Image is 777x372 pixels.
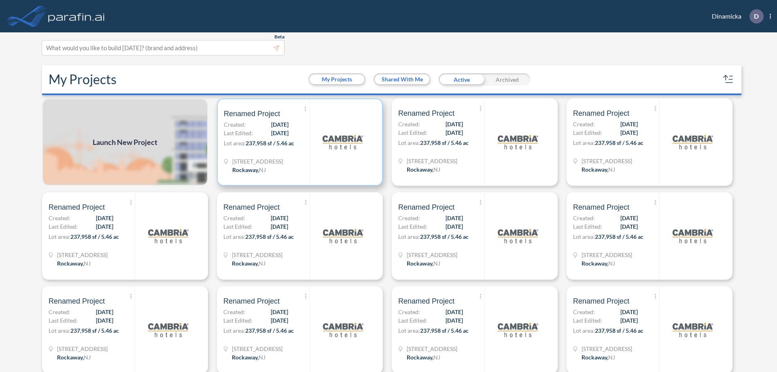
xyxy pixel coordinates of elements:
[398,327,420,334] span: Lot area:
[70,327,119,334] span: 237,958 sf / 5.46 ac
[232,354,259,361] span: Rockaway ,
[407,259,440,268] div: Rockaway, NJ
[673,310,713,350] img: logo
[398,108,454,118] span: Renamed Project
[49,214,70,222] span: Created:
[673,216,713,256] img: logo
[96,214,113,222] span: [DATE]
[259,354,265,361] span: NJ
[433,166,440,173] span: NJ
[49,316,78,325] span: Last Edited:
[246,140,294,147] span: 237,958 sf / 5.46 ac
[398,222,427,231] span: Last Edited:
[582,166,608,173] span: Rockaway ,
[232,344,282,353] span: 321 Mt Hope Ave
[232,259,265,268] div: Rockaway, NJ
[407,344,457,353] span: 321 Mt Hope Ave
[595,139,643,146] span: 237,958 sf / 5.46 ac
[57,344,108,353] span: 321 Mt Hope Ave
[498,310,538,350] img: logo
[608,354,615,361] span: NJ
[573,222,602,231] span: Last Edited:
[582,165,615,174] div: Rockaway, NJ
[620,120,638,128] span: [DATE]
[722,73,735,86] button: sort
[323,122,363,162] img: logo
[245,327,294,334] span: 237,958 sf / 5.46 ac
[271,120,289,129] span: [DATE]
[573,296,629,306] span: Renamed Project
[498,216,538,256] img: logo
[148,216,189,256] img: logo
[398,120,420,128] span: Created:
[620,214,638,222] span: [DATE]
[49,233,70,240] span: Lot area:
[223,202,280,212] span: Renamed Project
[446,308,463,316] span: [DATE]
[573,139,595,146] span: Lot area:
[407,251,457,259] span: 321 Mt Hope Ave
[573,233,595,240] span: Lot area:
[259,260,265,267] span: NJ
[84,354,91,361] span: NJ
[49,72,117,87] h2: My Projects
[620,316,638,325] span: [DATE]
[224,140,246,147] span: Lot area:
[398,202,454,212] span: Renamed Project
[375,74,429,84] button: Shared With Me
[446,214,463,222] span: [DATE]
[57,259,91,268] div: Rockaway, NJ
[433,354,440,361] span: NJ
[232,166,266,174] div: Rockaway, NJ
[608,166,615,173] span: NJ
[398,233,420,240] span: Lot area:
[223,327,245,334] span: Lot area:
[673,122,713,162] img: logo
[224,120,246,129] span: Created:
[420,327,469,334] span: 237,958 sf / 5.46 ac
[49,222,78,231] span: Last Edited:
[49,296,105,306] span: Renamed Project
[93,137,157,148] span: Launch New Project
[271,129,289,137] span: [DATE]
[754,13,759,20] p: D
[573,327,595,334] span: Lot area:
[407,166,433,173] span: Rockaway ,
[223,296,280,306] span: Renamed Project
[49,327,70,334] span: Lot area:
[47,8,106,24] img: logo
[84,260,91,267] span: NJ
[573,316,602,325] span: Last Edited:
[420,139,469,146] span: 237,958 sf / 5.46 ac
[407,260,433,267] span: Rockaway ,
[573,108,629,118] span: Renamed Project
[57,354,84,361] span: Rockaway ,
[232,260,259,267] span: Rockaway ,
[595,327,643,334] span: 237,958 sf / 5.46 ac
[573,308,595,316] span: Created:
[484,73,530,85] div: Archived
[271,308,288,316] span: [DATE]
[433,260,440,267] span: NJ
[446,128,463,137] span: [DATE]
[274,34,284,40] span: Beta
[224,129,253,137] span: Last Edited:
[259,166,266,173] span: NJ
[245,233,294,240] span: 237,958 sf / 5.46 ac
[223,222,253,231] span: Last Edited:
[446,222,463,231] span: [DATE]
[582,259,615,268] div: Rockaway, NJ
[271,214,288,222] span: [DATE]
[271,316,288,325] span: [DATE]
[148,310,189,350] img: logo
[620,308,638,316] span: [DATE]
[620,222,638,231] span: [DATE]
[96,222,113,231] span: [DATE]
[498,122,538,162] img: logo
[573,120,595,128] span: Created:
[582,260,608,267] span: Rockaway ,
[42,98,208,186] img: add
[57,260,84,267] span: Rockaway ,
[573,214,595,222] span: Created:
[323,310,363,350] img: logo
